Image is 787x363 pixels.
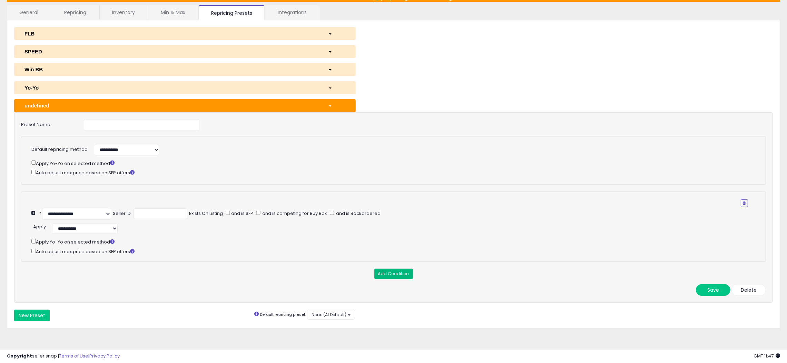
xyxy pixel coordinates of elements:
[307,310,355,320] button: None (AI Default)
[199,5,265,20] a: Repricing Presets
[19,84,323,91] div: Yo-Yo
[260,312,306,317] small: Default repricing preset:
[33,224,46,230] span: Apply
[14,27,356,40] button: FLB
[14,45,356,58] button: SPEED
[59,353,88,359] a: Terms of Use
[113,210,131,217] div: Seller ID
[754,353,780,359] span: 2025-09-13 11:47 GMT
[19,66,323,73] div: Win BB
[89,353,120,359] a: Privacy Policy
[312,312,346,318] span: None (AI Default)
[31,159,748,167] div: Apply Yo-Yo on selected method
[262,210,327,217] span: and is competing for Buy Box
[33,221,47,230] div: :
[148,5,198,20] a: Min & Max
[16,119,79,128] label: Preset Name
[14,63,356,76] button: Win BB
[19,48,323,55] div: SPEED
[100,5,147,20] a: Inventory
[230,210,253,217] span: and is SFP
[743,201,746,205] i: Remove Condition
[31,168,748,176] div: Auto adjust max price based on SFP offers
[7,5,51,20] a: General
[52,5,99,20] a: Repricing
[31,247,763,255] div: Auto adjust max price based on SFP offers
[14,81,356,94] button: Yo-Yo
[731,284,766,296] button: Delete
[189,210,223,217] div: Exists On Listing
[696,284,730,296] button: Save
[31,238,763,245] div: Apply Yo-Yo on selected method
[19,30,323,37] div: FLB
[7,353,32,359] strong: Copyright
[335,210,381,217] span: and is Backordered
[7,353,120,360] div: seller snap | |
[265,5,319,20] a: Integrations
[19,102,323,109] div: undefined
[14,310,50,321] button: New Preset
[14,99,356,112] button: undefined
[31,146,89,153] label: Default repricing method:
[374,269,413,279] button: Add Condition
